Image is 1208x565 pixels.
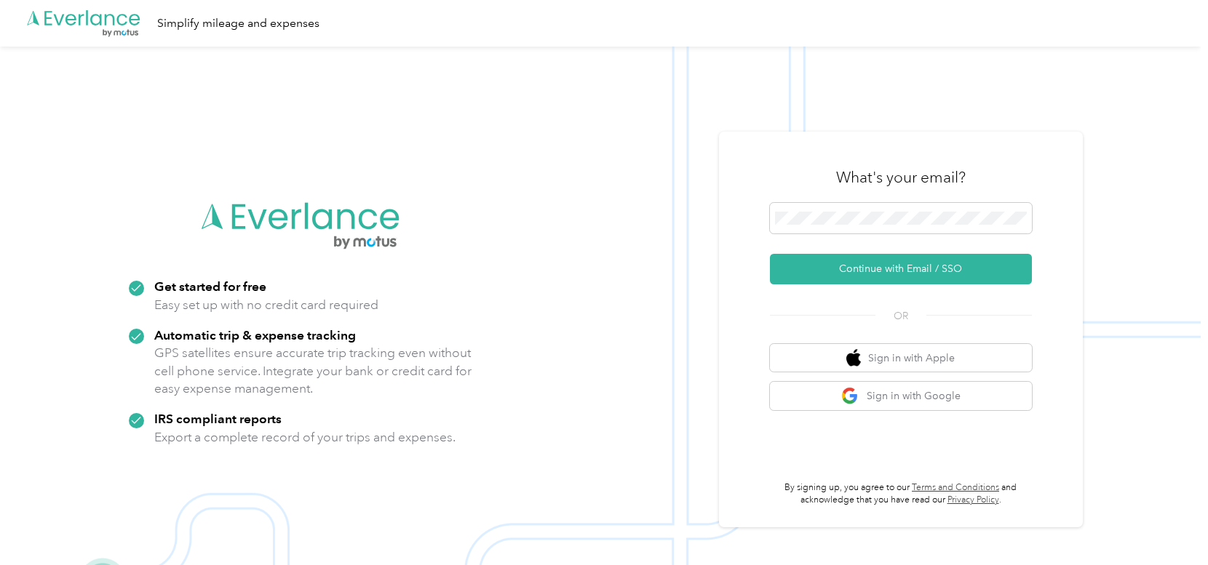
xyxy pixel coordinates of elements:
p: By signing up, you agree to our and acknowledge that you have read our . [770,481,1032,507]
p: Export a complete record of your trips and expenses. [154,428,456,446]
button: apple logoSign in with Apple [770,344,1032,372]
button: google logoSign in with Google [770,382,1032,410]
strong: IRS compliant reports [154,411,282,426]
img: apple logo [846,349,861,367]
a: Terms and Conditions [912,482,999,493]
a: Privacy Policy [947,494,999,505]
span: OR [875,308,926,324]
h3: What's your email? [836,167,966,188]
p: Easy set up with no credit card required [154,296,378,314]
strong: Automatic trip & expense tracking [154,327,356,342]
button: Continue with Email / SSO [770,254,1032,284]
p: GPS satellites ensure accurate trip tracking even without cell phone service. Integrate your bank... [154,344,472,398]
img: google logo [841,387,859,405]
div: Simplify mileage and expenses [157,15,319,33]
strong: Get started for free [154,279,266,294]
